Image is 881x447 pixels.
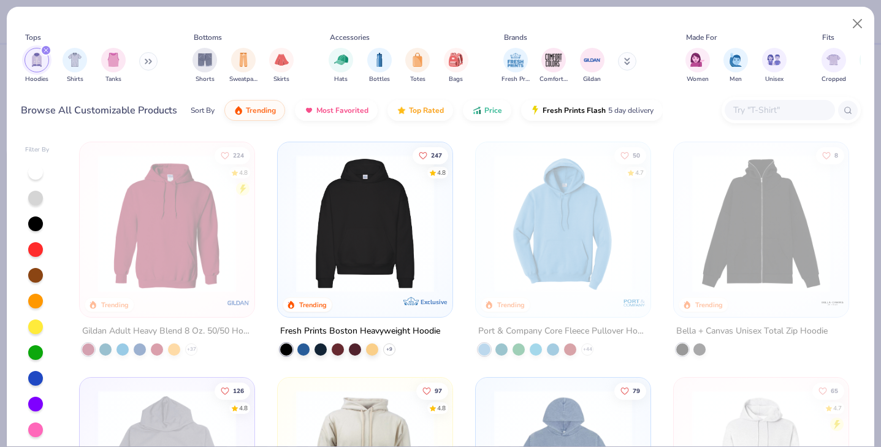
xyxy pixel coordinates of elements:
span: 247 [431,152,442,158]
img: Gildan logo [226,291,251,315]
span: Comfort Colors [540,75,568,84]
button: Trending [224,100,285,121]
div: filter for Cropped [822,48,846,84]
div: Fresh Prints Boston Heavyweight Hoodie [280,324,440,339]
img: Women Image [690,53,704,67]
img: Bottles Image [373,53,386,67]
button: filter button [101,48,126,84]
div: 4.7 [635,168,644,177]
button: Most Favorited [295,100,378,121]
button: Price [463,100,511,121]
img: Comfort Colors Image [544,51,563,69]
span: Exclusive [421,298,447,306]
span: 97 [435,388,442,394]
div: filter for Hoodies [25,48,49,84]
span: 8 [834,152,838,158]
div: Port & Company Core Fleece Pullover Hooded Sweatshirt [478,324,648,339]
div: 4.8 [437,168,446,177]
img: Bags Image [449,53,462,67]
div: filter for Unisex [762,48,787,84]
div: filter for Hats [329,48,353,84]
div: filter for Bottles [367,48,392,84]
button: filter button [723,48,748,84]
span: Most Favorited [316,105,368,115]
span: + 9 [386,346,392,353]
button: filter button [685,48,710,84]
button: Like [416,382,448,399]
span: Skirts [273,75,289,84]
button: filter button [329,48,353,84]
img: Sweatpants Image [237,53,250,67]
span: Trending [246,105,276,115]
button: Like [614,382,646,399]
div: 4.8 [437,403,446,413]
img: Port & Company logo [622,291,647,315]
img: trending.gif [234,105,243,115]
div: filter for Totes [405,48,430,84]
span: Shirts [67,75,83,84]
div: Tops [25,32,41,43]
span: Bags [449,75,463,84]
div: filter for Fresh Prints [502,48,530,84]
span: 126 [233,388,244,394]
span: Hats [334,75,348,84]
span: Totes [410,75,425,84]
div: 4.7 [833,403,842,413]
img: Men Image [729,53,742,67]
div: filter for Shorts [193,48,217,84]
div: filter for Men [723,48,748,84]
div: filter for Comfort Colors [540,48,568,84]
span: + 37 [187,346,196,353]
button: Top Rated [387,100,453,121]
button: Close [846,12,869,36]
div: 4.8 [239,403,248,413]
img: Tanks Image [107,53,120,67]
div: filter for Bags [444,48,468,84]
button: Like [215,147,250,164]
span: Shorts [196,75,215,84]
button: filter button [229,48,257,84]
button: filter button [762,48,787,84]
span: Bottles [369,75,390,84]
button: filter button [269,48,294,84]
span: Cropped [822,75,846,84]
span: Gildan [583,75,601,84]
span: Fresh Prints Flash [543,105,606,115]
img: 1593a31c-dba5-4ff5-97bf-ef7c6ca295f9 [488,155,638,292]
button: Like [215,382,250,399]
button: Like [816,147,844,164]
span: Sweatpants [229,75,257,84]
span: 79 [633,388,640,394]
img: 91acfc32-fd48-4d6b-bdad-a4c1a30ac3fc [290,155,440,292]
button: Like [413,147,448,164]
button: filter button [540,48,568,84]
img: 01756b78-01f6-4cc6-8d8a-3c30c1a0c8ac [92,155,242,292]
div: Bottoms [194,32,222,43]
img: Shorts Image [198,53,212,67]
img: Skirts Image [275,53,289,67]
input: Try "T-Shirt" [732,103,826,117]
div: filter for Women [685,48,710,84]
img: Totes Image [411,53,424,67]
button: filter button [193,48,217,84]
button: Like [812,382,844,399]
div: Bella + Canvas Unisex Total Zip Hoodie [676,324,828,339]
div: filter for Tanks [101,48,126,84]
div: Browse All Customizable Products [21,103,177,118]
span: Women [687,75,709,84]
span: 224 [233,152,244,158]
img: TopRated.gif [397,105,406,115]
span: Men [730,75,742,84]
button: Like [614,147,646,164]
img: Hoodies Image [30,53,44,67]
span: 65 [831,388,838,394]
div: filter for Skirts [269,48,294,84]
img: Bella + Canvas logo [820,291,845,315]
span: 50 [633,152,640,158]
button: filter button [444,48,468,84]
span: Fresh Prints [502,75,530,84]
img: flash.gif [530,105,540,115]
div: Made For [686,32,717,43]
div: Accessories [330,32,370,43]
img: Fresh Prints Image [506,51,525,69]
